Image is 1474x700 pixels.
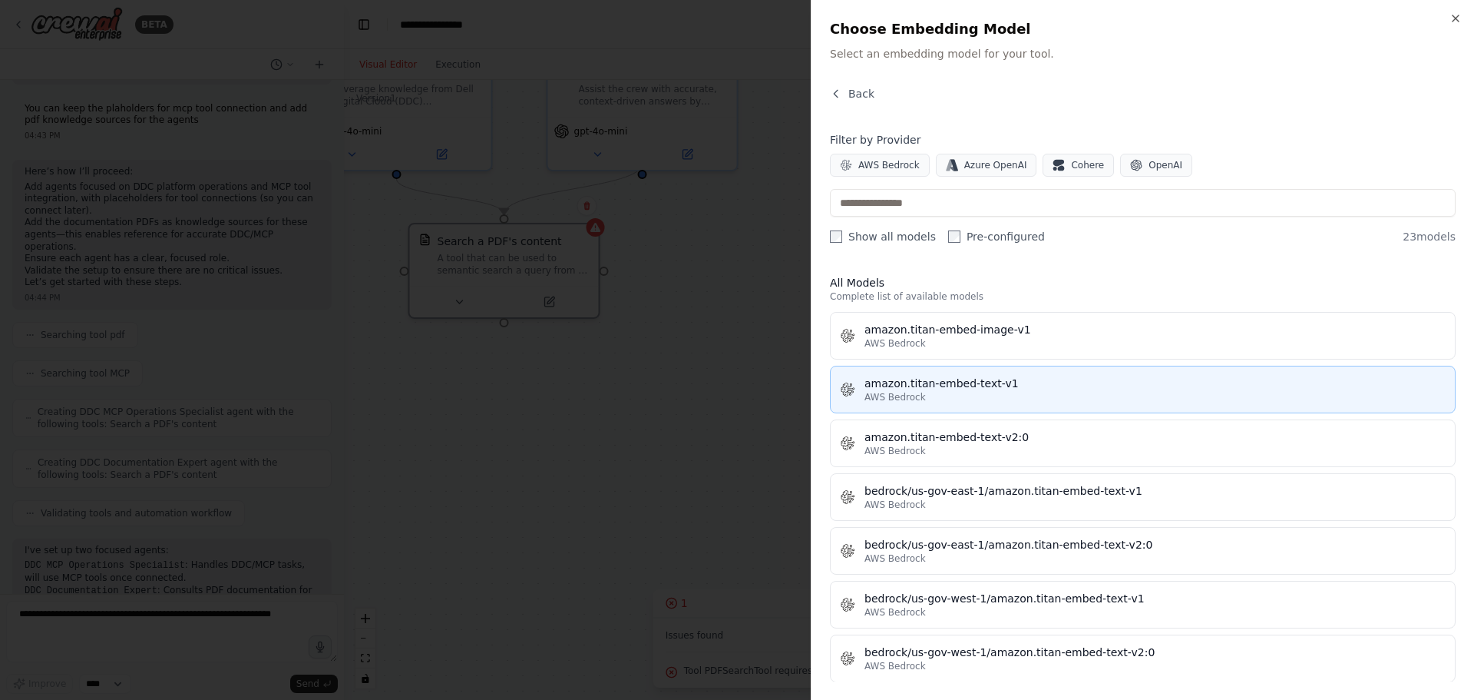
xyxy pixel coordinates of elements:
[830,366,1456,413] button: amazon.titan-embed-text-v1AWS Bedrock
[864,430,1446,445] div: amazon.titan-embed-text-v2:0
[864,337,926,350] span: AWS Bedrock
[858,159,920,171] span: AWS Bedrock
[864,376,1446,391] div: amazon.titan-embed-text-v1
[964,159,1027,171] span: Azure OpenAI
[948,229,1045,244] label: Pre-configured
[830,527,1456,575] button: bedrock/us-gov-east-1/amazon.titan-embed-text-v2:0AWS Bedrock
[864,322,1446,337] div: amazon.titan-embed-image-v1
[1043,154,1114,177] button: Cohere
[830,312,1456,360] button: amazon.titan-embed-image-v1AWS Bedrock
[864,606,926,619] span: AWS Bedrock
[848,86,874,101] span: Back
[830,132,1456,148] h4: Filter by Provider
[830,275,1456,290] h3: All Models
[864,537,1446,552] div: bedrock/us-gov-east-1/amazon.titan-embed-text-v2:0
[1403,229,1456,244] span: 23 models
[830,18,1456,40] h2: Choose Embedding Model
[864,445,926,457] span: AWS Bedrock
[936,154,1037,177] button: Azure OpenAI
[864,391,926,403] span: AWS Bedrock
[830,154,930,177] button: AWS Bedrock
[830,86,874,101] button: Back
[1120,154,1192,177] button: OpenAI
[864,645,1446,660] div: bedrock/us-gov-west-1/amazon.titan-embed-text-v2:0
[864,499,926,511] span: AWS Bedrock
[830,229,936,244] label: Show all models
[830,581,1456,629] button: bedrock/us-gov-west-1/amazon.titan-embed-text-v1AWS Bedrock
[948,231,960,243] input: Pre-configured
[1148,159,1182,171] span: OpenAI
[864,483,1446,499] div: bedrock/us-gov-east-1/amazon.titan-embed-text-v1
[830,46,1456,61] p: Select an embedding model for your tool.
[864,552,926,565] span: AWS Bedrock
[1071,159,1104,171] span: Cohere
[830,420,1456,467] button: amazon.titan-embed-text-v2:0AWS Bedrock
[864,660,926,672] span: AWS Bedrock
[830,473,1456,521] button: bedrock/us-gov-east-1/amazon.titan-embed-text-v1AWS Bedrock
[864,591,1446,606] div: bedrock/us-gov-west-1/amazon.titan-embed-text-v1
[830,290,1456,303] p: Complete list of available models
[830,635,1456,682] button: bedrock/us-gov-west-1/amazon.titan-embed-text-v2:0AWS Bedrock
[830,231,842,243] input: Show all models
